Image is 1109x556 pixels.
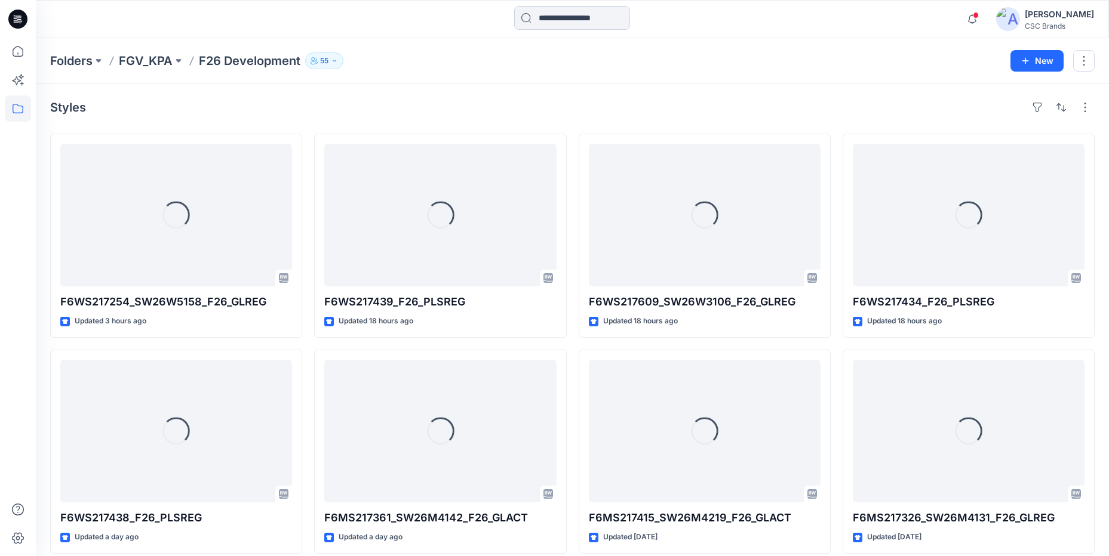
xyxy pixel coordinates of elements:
[867,531,921,543] p: Updated [DATE]
[603,315,678,328] p: Updated 18 hours ago
[853,294,1085,310] p: F6WS217434_F26_PLSREG
[119,52,173,69] a: FGV_KPA
[50,52,93,69] a: Folders
[305,52,343,69] button: 55
[589,509,821,526] p: F6MS217415_SW26M4219_F26_GLACT
[996,7,1020,31] img: avatar
[75,531,139,543] p: Updated a day ago
[324,509,556,526] p: F6MS217361_SW26M4142_F26_GLACT
[199,52,300,69] p: F26 Development
[603,531,658,543] p: Updated [DATE]
[339,315,413,328] p: Updated 18 hours ago
[589,294,821,310] p: F6WS217609_SW26W3106_F26_GLREG
[75,315,146,328] p: Updated 3 hours ago
[1025,21,1094,30] div: CSC Brands
[324,294,556,310] p: F6WS217439_F26_PLSREG
[1025,7,1094,21] div: [PERSON_NAME]
[1010,50,1064,72] button: New
[60,294,292,310] p: F6WS217254_SW26W5158_F26_GLREG
[867,315,942,328] p: Updated 18 hours ago
[320,54,328,67] p: 55
[339,531,403,543] p: Updated a day ago
[853,509,1085,526] p: F6MS217326_SW26M4131_F26_GLREG
[60,509,292,526] p: F6WS217438_F26_PLSREG
[50,100,86,115] h4: Styles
